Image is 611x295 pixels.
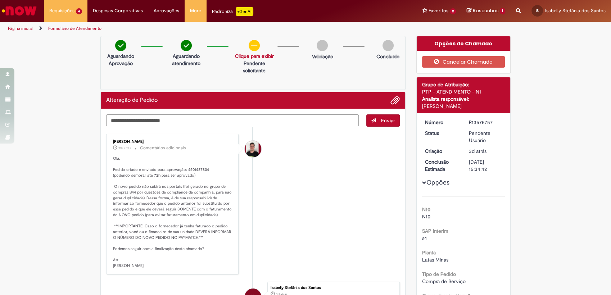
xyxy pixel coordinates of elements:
dt: Status [420,130,464,137]
textarea: Digite sua mensagem aqui... [106,114,359,127]
div: Matheus Henrique Drudi [245,141,261,157]
span: Isabelly Stefânia dos Santos [545,8,606,14]
div: Analista responsável: [422,95,505,103]
a: Rascunhos [467,8,505,14]
b: SAP Interim [422,228,448,234]
span: IS [536,8,539,13]
div: [PERSON_NAME] [113,140,233,144]
a: Página inicial [8,26,33,31]
p: Olá, Pedido criado e enviado para aprovação: 4501487804 (podendo demorar até 72h para ser aprovad... [113,156,233,269]
div: [PERSON_NAME] [422,103,505,110]
span: N10 [422,213,430,220]
button: Cancelar Chamado [422,56,505,68]
div: PTP - ATENDIMENTO - N1 [422,88,505,95]
div: [DATE] 15:34:42 [469,158,502,173]
span: Favoritos [429,7,448,14]
div: Opções do Chamado [417,36,511,51]
img: check-circle-green.png [181,40,192,51]
div: Grupo de Atribuição: [422,81,505,88]
img: check-circle-green.png [115,40,126,51]
span: Rascunhos [473,7,499,14]
time: 30/09/2025 14:45:51 [118,146,131,150]
span: Compra de Serviço [422,278,466,285]
dt: Conclusão Estimada [420,158,464,173]
a: Formulário de Atendimento [48,26,101,31]
b: Tipo de Pedido [422,271,456,277]
p: +GenAi [236,7,253,16]
p: Validação [312,53,333,60]
button: Enviar [366,114,400,127]
span: Aprovações [154,7,179,14]
span: Latas Minas [422,257,448,263]
b: Planta [422,249,436,256]
p: Pendente solicitante [235,60,274,74]
a: Clique para exibir [235,53,274,59]
p: Aguardando Aprovação [104,53,137,67]
span: s4 [422,235,427,241]
div: Padroniza [212,7,253,16]
span: Despesas Corporativas [93,7,143,14]
img: img-circle-grey.png [383,40,394,51]
time: 29/09/2025 10:34:39 [469,148,486,154]
div: Isabelly Stefânia dos Santos [271,286,396,290]
dt: Criação [420,147,464,155]
img: img-circle-grey.png [317,40,328,51]
p: Aguardando atendimento [169,53,203,67]
p: Concluído [376,53,399,60]
div: R13575757 [469,119,502,126]
span: 1 [500,8,505,14]
dt: Número [420,119,464,126]
span: 4 [76,8,82,14]
img: ServiceNow [1,4,38,18]
span: 21h atrás [118,146,131,150]
b: N10 [422,206,430,213]
span: Requisições [49,7,74,14]
button: Adicionar anexos [390,96,400,105]
ul: Trilhas de página [5,22,402,35]
span: Enviar [381,117,395,124]
small: Comentários adicionais [140,145,186,151]
div: 29/09/2025 10:34:39 [469,147,502,155]
h2: Alteração de Pedido Histórico de tíquete [106,97,158,104]
span: 11 [450,8,456,14]
span: 3d atrás [469,148,486,154]
div: Pendente Usuário [469,130,502,144]
img: circle-minus.png [249,40,260,51]
span: More [190,7,201,14]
